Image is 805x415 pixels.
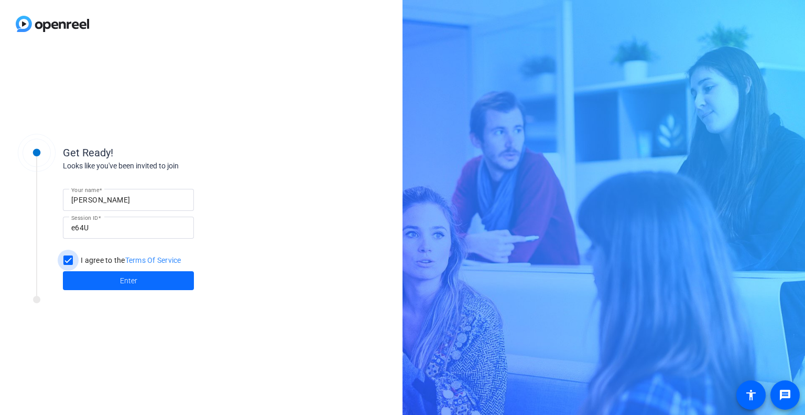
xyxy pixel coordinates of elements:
[79,255,181,265] label: I agree to the
[120,275,137,286] span: Enter
[63,161,273,172] div: Looks like you've been invited to join
[745,389,757,401] mat-icon: accessibility
[779,389,791,401] mat-icon: message
[71,187,99,193] mat-label: Your name
[63,145,273,161] div: Get Ready!
[63,271,194,290] button: Enter
[71,215,98,221] mat-label: Session ID
[125,256,181,264] a: Terms Of Service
